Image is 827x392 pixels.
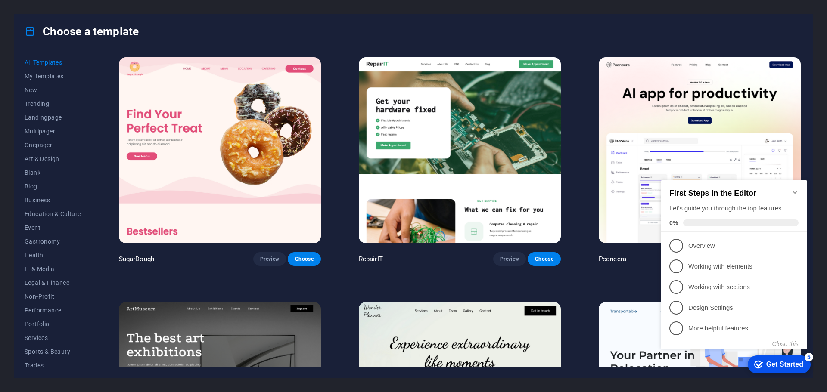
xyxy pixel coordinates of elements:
[25,138,81,152] button: Onepager
[25,111,81,124] button: Landingpage
[25,56,81,69] button: All Templates
[31,115,134,124] p: Working with sections
[25,100,81,107] span: Trending
[25,221,81,235] button: Event
[25,207,81,221] button: Education & Culture
[3,150,150,171] li: More helpful features
[31,74,134,83] p: Overview
[599,255,626,263] p: Peoneera
[25,248,81,262] button: Health
[25,155,81,162] span: Art & Design
[3,88,150,109] li: Working with elements
[25,276,81,290] button: Legal & Finance
[147,185,156,194] div: 5
[25,69,81,83] button: My Templates
[25,331,81,345] button: Services
[25,179,81,193] button: Blog
[25,334,81,341] span: Services
[3,109,150,130] li: Working with sections
[119,57,321,243] img: SugarDough
[25,252,81,259] span: Health
[25,293,81,300] span: Non-Profit
[25,210,81,217] span: Education & Culture
[25,183,81,190] span: Blog
[25,86,81,93] span: New
[25,345,81,358] button: Sports & Beauty
[25,124,81,138] button: Multipager
[25,358,81,372] button: Trades
[3,130,150,150] li: Design Settings
[12,36,141,45] div: Let's guide you through the top features
[295,256,314,262] span: Choose
[288,252,320,266] button: Choose
[253,252,286,266] button: Preview
[493,252,526,266] button: Preview
[109,193,146,201] div: Get Started
[359,57,561,243] img: RepairIT
[500,256,519,262] span: Preview
[260,256,279,262] span: Preview
[115,173,141,179] button: Close this
[359,255,383,263] p: RepairIT
[25,152,81,166] button: Art & Design
[12,21,141,30] h2: First Steps in the Editor
[25,238,81,245] span: Gastronomy
[599,57,801,243] img: Peoneera
[25,59,81,66] span: All Templates
[25,128,81,135] span: Multipager
[31,136,134,145] p: Design Settings
[25,235,81,248] button: Gastronomy
[25,317,81,331] button: Portfolio
[25,25,139,38] h4: Choose a template
[25,279,81,286] span: Legal & Finance
[25,97,81,111] button: Trending
[25,290,81,303] button: Non-Profit
[31,156,134,165] p: More helpful features
[535,256,553,262] span: Choose
[25,193,81,207] button: Business
[25,307,81,314] span: Performance
[25,303,81,317] button: Performance
[31,94,134,103] p: Working with elements
[25,83,81,97] button: New
[25,114,81,121] span: Landingpage
[25,321,81,327] span: Portfolio
[25,362,81,369] span: Trades
[3,68,150,88] li: Overview
[25,166,81,179] button: Blank
[134,21,141,28] div: Minimize checklist
[25,142,81,148] span: Onepager
[528,252,560,266] button: Choose
[25,348,81,355] span: Sports & Beauty
[25,197,81,204] span: Business
[12,52,26,59] span: 0%
[90,188,153,206] div: Get Started 5 items remaining, 0% complete
[119,255,154,263] p: SugarDough
[25,73,81,80] span: My Templates
[25,262,81,276] button: IT & Media
[25,224,81,231] span: Event
[25,169,81,176] span: Blank
[25,265,81,272] span: IT & Media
